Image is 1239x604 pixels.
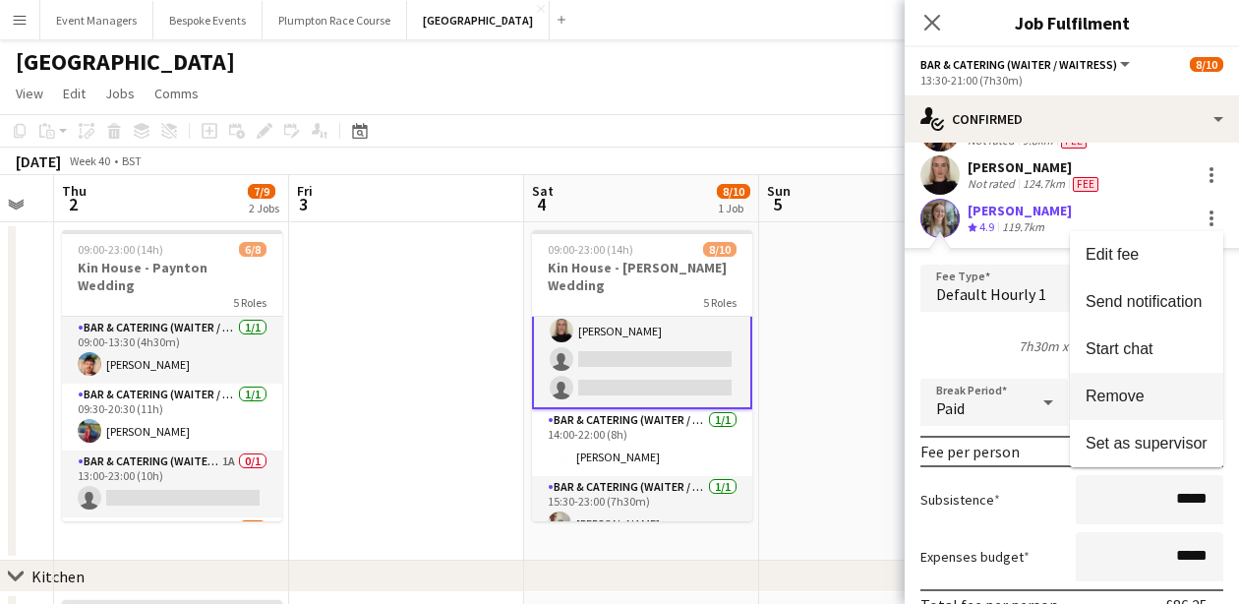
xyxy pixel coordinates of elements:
[1070,373,1223,420] button: Remove
[1086,246,1139,263] span: Edit fee
[1070,231,1223,278] button: Edit fee
[1086,293,1202,310] span: Send notification
[1086,388,1145,404] span: Remove
[1070,326,1223,373] button: Start chat
[1086,340,1152,357] span: Start chat
[1070,420,1223,467] button: Set as supervisor
[1086,435,1208,452] span: Set as supervisor
[1070,278,1223,326] button: Send notification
